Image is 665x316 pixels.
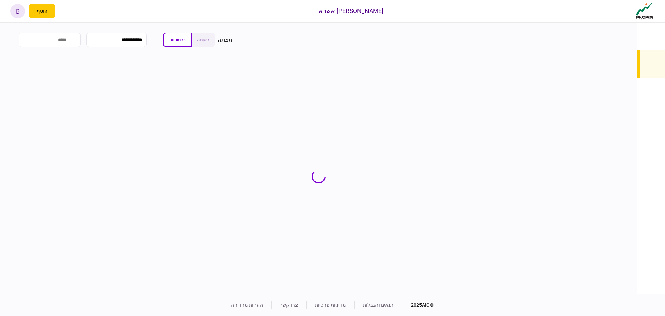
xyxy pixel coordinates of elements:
[163,33,192,47] button: כרטיסיות
[169,37,185,42] span: כרטיסיות
[59,4,74,18] button: פתח רשימת התראות
[402,301,434,309] div: © 2025 AIO
[363,302,394,308] a: תנאים והגבלות
[197,37,209,42] span: רשימה
[280,302,298,308] a: צרו קשר
[315,302,346,308] a: מדיניות פרטיות
[29,4,55,18] button: פתח תפריט להוספת לקוח
[10,4,25,18] button: b
[231,302,263,308] a: הערות מהדורה
[317,7,384,16] div: [PERSON_NAME] אשראי
[634,2,655,20] img: client company logo
[218,36,232,44] div: תצוגה
[192,33,215,47] button: רשימה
